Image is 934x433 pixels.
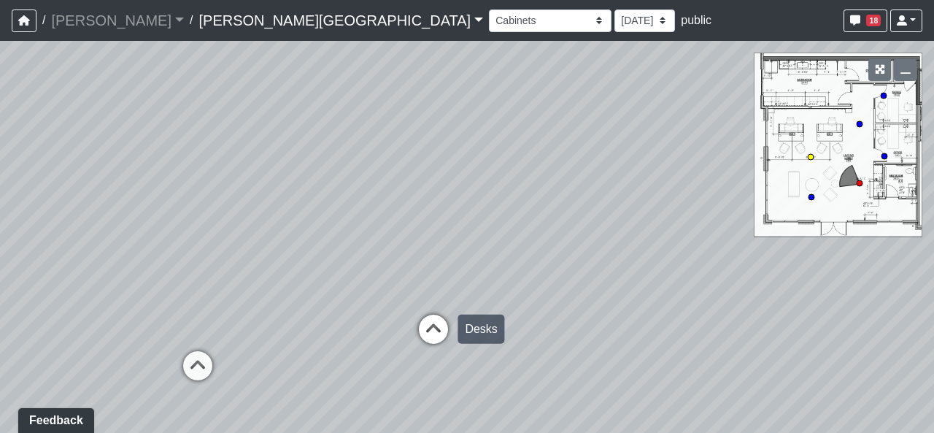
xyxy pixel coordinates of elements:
[198,6,483,35] a: [PERSON_NAME][GEOGRAPHIC_DATA]
[866,15,881,26] span: 18
[36,6,51,35] span: /
[51,6,184,35] a: [PERSON_NAME]
[11,404,97,433] iframe: Ybug feedback widget
[681,14,711,26] span: public
[844,9,887,32] button: 18
[458,315,504,344] div: Desks
[184,6,198,35] span: /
